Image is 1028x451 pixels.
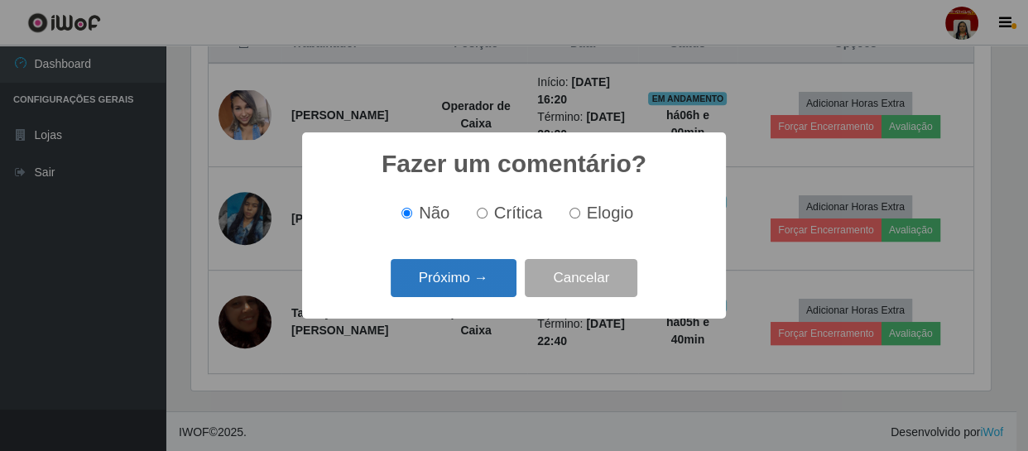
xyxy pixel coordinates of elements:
[382,149,646,179] h2: Fazer um comentário?
[391,259,516,298] button: Próximo →
[401,208,412,218] input: Não
[494,204,543,222] span: Crítica
[587,204,633,222] span: Elogio
[477,208,488,218] input: Crítica
[419,204,449,222] span: Não
[525,259,637,298] button: Cancelar
[569,208,580,218] input: Elogio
